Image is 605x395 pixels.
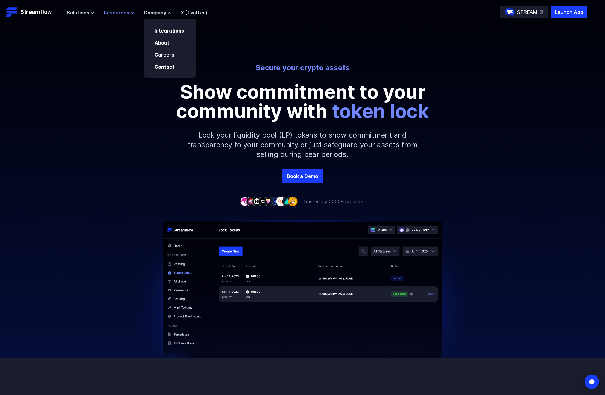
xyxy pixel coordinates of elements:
[155,40,169,46] a: About
[144,9,166,16] span: Company
[6,6,18,18] img: Streamflow Logo
[270,197,280,206] img: company-6
[104,9,129,16] span: Resources
[173,121,432,169] p: Lock your liquidity pool (LP) tokens to show commitment and transparency to your community or jus...
[20,8,52,16] p: Streamflow
[155,52,174,58] a: Careers
[276,197,286,206] img: company-7
[6,6,61,18] a: Streamflow
[155,64,174,70] a: Contact
[167,82,438,121] p: Show commitment to your community with
[585,375,599,389] div: Open Intercom Messenger
[505,7,515,17] img: streamflow-logo-circle.png
[252,197,262,206] img: company-3
[104,9,134,16] button: Resources
[540,10,543,14] img: top-right-arrow.svg
[517,8,537,16] p: STREAM
[240,197,250,206] img: company-1
[258,197,268,206] img: company-4
[131,220,474,373] img: Hero Image
[155,28,184,34] a: Integrations
[282,169,323,183] a: Book a Demo
[288,197,298,206] img: company-9
[246,197,256,206] img: company-2
[181,10,207,16] a: X (Twitter)
[282,197,292,206] img: company-8
[303,198,363,205] p: Trusted by 5000+ projects
[67,9,94,16] button: Solutions
[264,197,274,206] img: company-5
[136,63,469,73] p: Secure your crypto assets
[551,6,587,18] button: Launch App
[144,9,171,16] button: Company
[332,99,429,123] span: token lock
[500,6,548,18] a: STREAM
[67,9,89,16] span: Solutions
